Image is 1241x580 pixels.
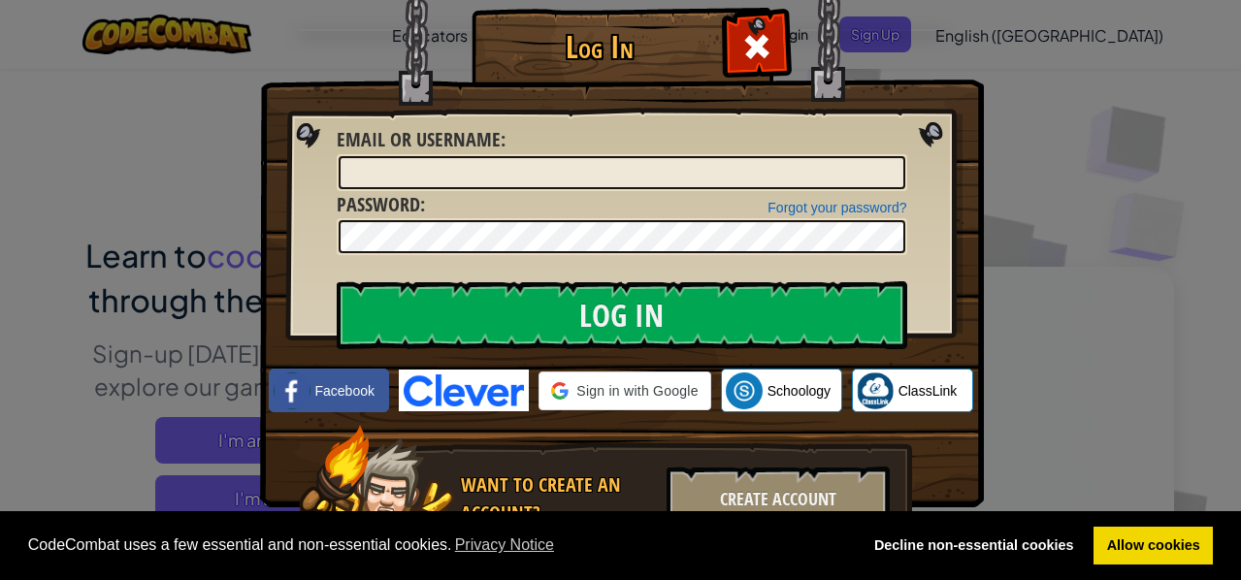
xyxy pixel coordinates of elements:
a: allow cookies [1094,527,1213,565]
img: classlink-logo-small.png [857,372,894,409]
div: Want to create an account? [461,471,655,527]
div: Create Account [667,467,890,534]
span: Facebook [315,381,375,401]
h1: Log In [476,30,724,64]
span: Schoology [767,381,831,401]
span: CodeCombat uses a few essential and non-essential cookies. [28,531,846,560]
span: Email or Username [337,126,501,152]
div: Sign in with Google [539,371,710,410]
span: Sign in with Google [576,381,698,401]
img: schoology.png [726,372,763,409]
label: : [337,191,425,219]
img: facebook_small.png [274,372,310,409]
a: Forgot your password? [767,200,906,215]
img: clever-logo-blue.png [399,370,529,411]
label: : [337,126,506,154]
a: deny cookies [861,527,1087,565]
a: learn more about cookies [452,531,558,560]
input: Log In [337,281,907,349]
span: Password [337,191,420,217]
span: ClassLink [898,381,958,401]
